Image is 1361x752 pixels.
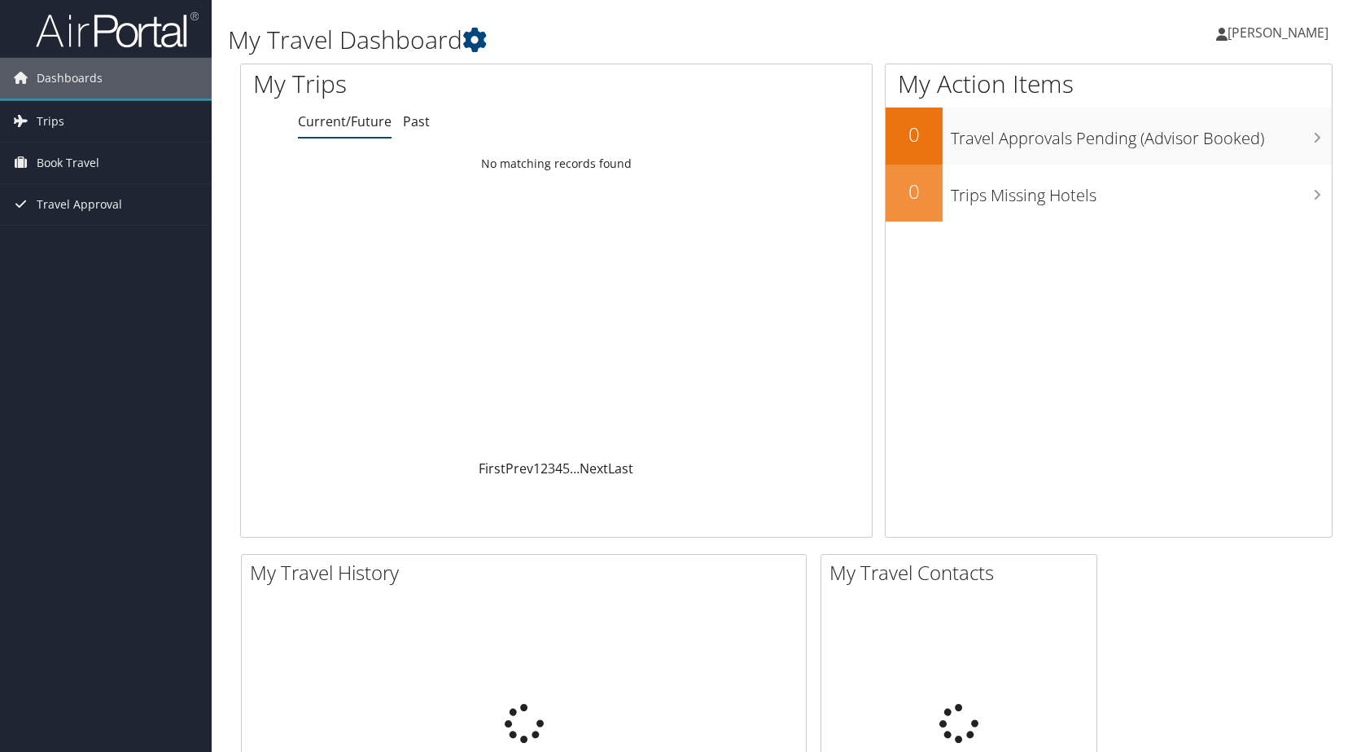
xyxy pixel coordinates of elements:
a: Last [608,460,633,477]
h2: My Travel Contacts [829,559,1096,587]
span: … [570,460,580,477]
span: Book Travel [37,143,99,183]
td: No matching records found [241,149,872,178]
a: Prev [505,460,533,477]
a: 3 [548,460,555,477]
h2: My Travel History [250,559,806,587]
a: Next [580,460,608,477]
span: [PERSON_NAME] [1228,24,1328,42]
a: 0Travel Approvals Pending (Advisor Booked) [886,108,1332,165]
a: First [479,460,505,477]
a: 2 [540,460,548,477]
a: Past [403,112,430,130]
h3: Trips Missing Hotels [951,176,1332,207]
a: 1 [533,460,540,477]
h1: My Action Items [886,67,1332,101]
a: 4 [555,460,562,477]
h3: Travel Approvals Pending (Advisor Booked) [951,119,1332,150]
a: Current/Future [298,112,392,130]
img: airportal-logo.png [36,11,199,49]
span: Trips [37,101,64,142]
h1: My Travel Dashboard [228,23,973,57]
h2: 0 [886,178,943,205]
span: Dashboards [37,58,103,99]
a: 0Trips Missing Hotels [886,165,1332,222]
a: [PERSON_NAME] [1216,8,1345,57]
a: 5 [562,460,570,477]
h2: 0 [886,121,943,148]
h1: My Trips [253,67,597,101]
span: Travel Approval [37,184,122,225]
